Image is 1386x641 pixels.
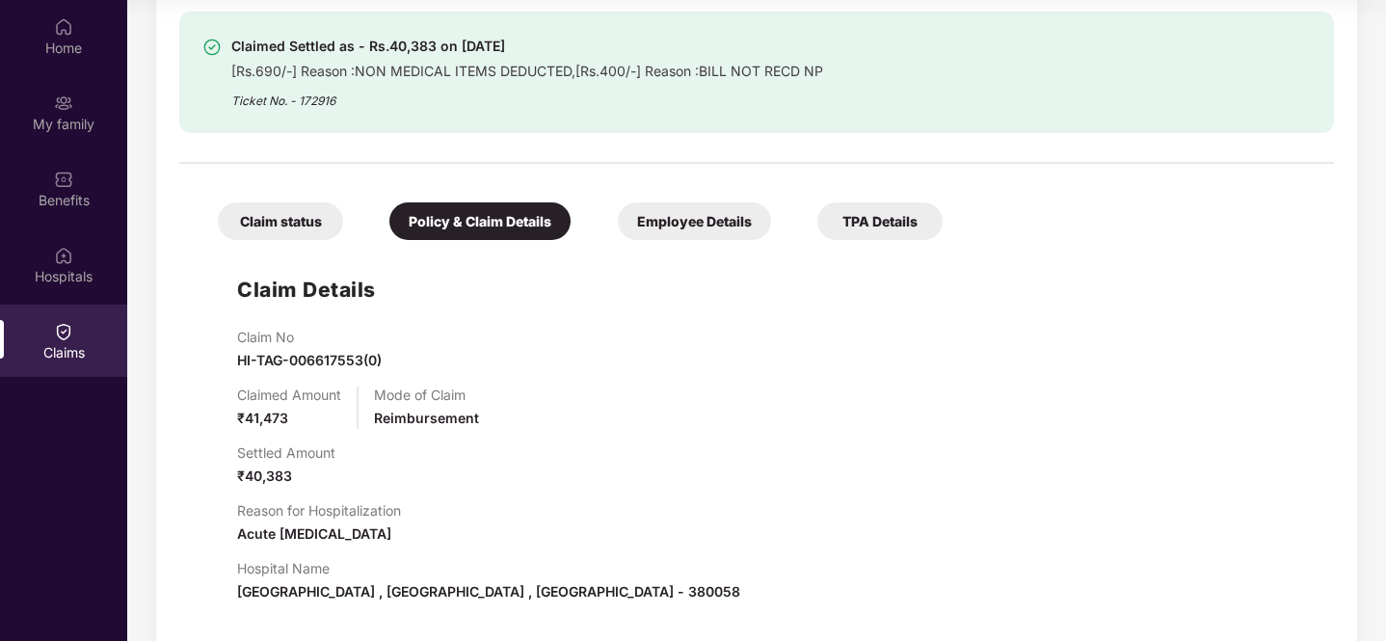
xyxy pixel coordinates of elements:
[389,202,571,240] div: Policy & Claim Details
[237,525,391,542] span: Acute [MEDICAL_DATA]
[237,502,401,519] p: Reason for Hospitalization
[817,202,943,240] div: TPA Details
[237,274,376,306] h1: Claim Details
[54,170,73,189] img: svg+xml;base64,PHN2ZyBpZD0iQmVuZWZpdHMiIHhtbG5zPSJodHRwOi8vd3d3LnczLm9yZy8yMDAwL3N2ZyIgd2lkdGg9Ij...
[237,467,292,484] span: ₹40,383
[374,410,479,426] span: Reimbursement
[202,38,222,57] img: svg+xml;base64,PHN2ZyBpZD0iU3VjY2Vzcy0zMngzMiIgeG1sbnM9Imh0dHA6Ly93d3cudzMub3JnLzIwMDAvc3ZnIiB3aW...
[237,444,335,461] p: Settled Amount
[618,202,771,240] div: Employee Details
[54,322,73,341] img: svg+xml;base64,PHN2ZyBpZD0iQ2xhaW0iIHhtbG5zPSJodHRwOi8vd3d3LnczLm9yZy8yMDAwL3N2ZyIgd2lkdGg9IjIwIi...
[237,560,740,576] p: Hospital Name
[54,246,73,265] img: svg+xml;base64,PHN2ZyBpZD0iSG9zcGl0YWxzIiB4bWxucz0iaHR0cDovL3d3dy53My5vcmcvMjAwMC9zdmciIHdpZHRoPS...
[237,352,382,368] span: HI-TAG-006617553(0)
[54,17,73,37] img: svg+xml;base64,PHN2ZyBpZD0iSG9tZSIgeG1sbnM9Imh0dHA6Ly93d3cudzMub3JnLzIwMDAvc3ZnIiB3aWR0aD0iMjAiIG...
[237,387,341,403] p: Claimed Amount
[237,329,382,345] p: Claim No
[237,583,740,600] span: [GEOGRAPHIC_DATA] , [GEOGRAPHIC_DATA] , [GEOGRAPHIC_DATA] - 380058
[218,202,343,240] div: Claim status
[231,35,823,58] div: Claimed Settled as - Rs.40,383 on [DATE]
[54,93,73,113] img: svg+xml;base64,PHN2ZyB3aWR0aD0iMjAiIGhlaWdodD0iMjAiIHZpZXdCb3g9IjAgMCAyMCAyMCIgZmlsbD0ibm9uZSIgeG...
[374,387,479,403] p: Mode of Claim
[237,410,288,426] span: ₹41,473
[231,80,823,110] div: Ticket No. - 172916
[231,58,823,80] div: [Rs.690/-] Reason :NON MEDICAL ITEMS DEDUCTED,[Rs.400/-] Reason :BILL NOT RECD NP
